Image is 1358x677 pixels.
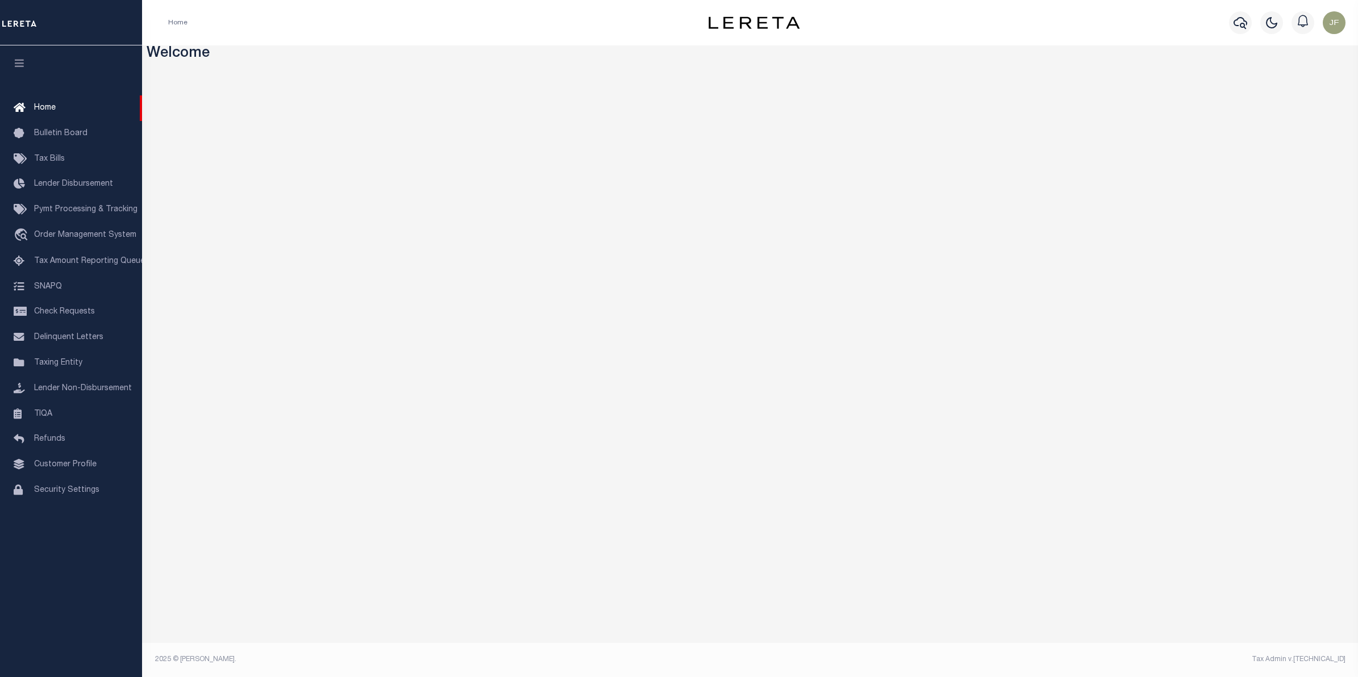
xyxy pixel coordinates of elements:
h3: Welcome [147,45,1354,63]
img: logo-dark.svg [709,16,799,29]
span: Home [34,104,56,112]
span: Security Settings [34,486,99,494]
span: Tax Amount Reporting Queue [34,257,145,265]
span: Order Management System [34,231,136,239]
span: SNAPQ [34,282,62,290]
span: Check Requests [34,308,95,316]
span: Tax Bills [34,155,65,163]
span: TIQA [34,409,52,417]
div: Tax Admin v.[TECHNICAL_ID] [759,654,1345,665]
li: Home [168,18,188,28]
span: Customer Profile [34,461,97,469]
span: Lender Disbursement [34,180,113,188]
img: svg+xml;base64,PHN2ZyB4bWxucz0iaHR0cDovL3d3dy53My5vcmcvMjAwMC9zdmciIHBvaW50ZXItZXZlbnRzPSJub25lIi... [1323,11,1345,34]
span: Taxing Entity [34,359,82,367]
div: 2025 © [PERSON_NAME]. [147,654,751,665]
span: Lender Non-Disbursement [34,385,132,392]
i: travel_explore [14,228,32,243]
span: Refunds [34,435,65,443]
span: Pymt Processing & Tracking [34,206,138,214]
span: Bulletin Board [34,129,88,137]
span: Delinquent Letters [34,333,103,341]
